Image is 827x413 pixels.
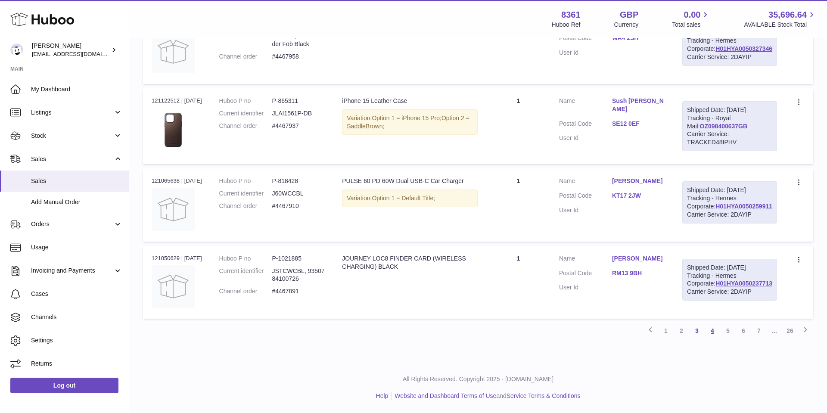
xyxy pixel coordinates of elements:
img: no-photo.jpg [152,188,195,231]
span: Option 1 = Default Title; [372,195,435,202]
div: Tracking - Hermes Corporate: [682,259,777,301]
dt: Current identifier [219,267,272,283]
div: Carrier Service: 2DAYIP [687,288,772,296]
div: 121050629 | [DATE] [152,255,202,262]
dt: Channel order [219,53,272,61]
dd: P-1021885 [272,255,325,263]
div: Shipped Date: [DATE] [687,264,772,272]
span: [EMAIL_ADDRESS][DOMAIN_NAME] [32,50,127,57]
span: Total sales [672,21,710,29]
a: 7 [751,323,767,338]
span: Returns [31,360,122,368]
dt: Postal Code [559,269,612,279]
div: PULSE 60 PD 60W Dual USB-C Car Charger [342,177,478,185]
strong: 8361 [561,9,581,21]
dt: Current identifier [219,189,272,198]
td: 1 [486,246,550,319]
dt: User Id [559,134,612,142]
a: OZ098400637GB [700,123,748,130]
dd: JLAI1561P-DB [272,109,325,118]
span: Option 2 = SaddleBrown; [347,115,469,130]
dt: Name [559,97,612,115]
dt: Huboo P no [219,255,272,263]
span: Option 1 = iPhone 15 Pro; [372,115,441,121]
span: Sales [31,155,113,163]
dd: J60WCCBL [272,189,325,198]
a: SE12 0EF [612,120,665,128]
dd: #4467891 [272,287,325,295]
dd: #4467958 [272,53,325,61]
span: Sales [31,177,122,185]
div: Shipped Date: [DATE] [687,106,772,114]
a: H01HYA0050259911 [715,203,772,210]
a: 1 [658,323,674,338]
span: Cases [31,290,122,298]
img: no-photo.jpg [152,265,195,308]
div: 121122512 | [DATE] [152,97,202,105]
a: 5 [720,323,736,338]
dd: JSTTBK, LOC8 Finder Fob Black [272,32,325,48]
div: Tracking - Royal Mail: [682,101,777,151]
dt: Name [559,255,612,265]
span: 35,696.64 [768,9,807,21]
span: Orders [31,220,113,228]
div: Tracking - Hermes Corporate: [682,24,777,66]
dd: P-865311 [272,97,325,105]
span: Stock [31,132,113,140]
img: support@journeyofficial.com [10,43,23,56]
a: 3 [689,323,705,338]
dt: Name [559,177,612,187]
a: [PERSON_NAME] [612,255,665,263]
div: Huboo Ref [552,21,581,29]
div: Currency [614,21,639,29]
span: Listings [31,109,113,117]
span: My Dashboard [31,85,122,93]
dt: Channel order [219,202,272,210]
dt: Postal Code [559,192,612,202]
div: iPhone 15 Leather Case [342,97,478,105]
a: 2 [674,323,689,338]
span: Add Manual Order [31,198,122,206]
div: [PERSON_NAME] [32,42,109,58]
div: Shipped Date: [DATE] [687,186,772,194]
dt: User Id [559,283,612,292]
div: Tracking - Hermes Corporate: [682,181,777,224]
dt: Current identifier [219,109,272,118]
dt: User Id [559,49,612,57]
p: All Rights Reserved. Copyright 2025 - [DOMAIN_NAME] [136,375,820,383]
div: 121065638 | [DATE] [152,177,202,185]
a: Website and Dashboard Terms of Use [395,392,496,399]
a: KT17 2JW [612,192,665,200]
dt: Channel order [219,287,272,295]
span: Usage [31,243,122,252]
a: Service Terms & Conditions [507,392,581,399]
dt: Current identifier [219,32,272,48]
td: 1 [486,11,550,84]
a: 26 [782,323,798,338]
span: Settings [31,336,122,345]
div: Carrier Service: 2DAYIP [687,211,772,219]
a: RM13 9BH [612,269,665,277]
dt: Huboo P no [219,177,272,185]
span: ... [767,323,782,338]
div: Carrier Service: TRACKED48IPHV [687,130,772,146]
a: 4 [705,323,720,338]
a: [PERSON_NAME] [612,177,665,185]
a: Help [376,392,389,399]
dt: Channel order [219,122,272,130]
dd: #4467937 [272,122,325,130]
td: 1 [486,168,550,241]
dt: Postal Code [559,120,612,130]
a: 35,696.64 AVAILABLE Stock Total [744,9,817,29]
a: H01HYA0050237713 [715,280,772,287]
a: 0.00 Total sales [672,9,710,29]
img: IP15-Pro-Max-DB-2.jpg [152,107,195,150]
td: 1 [486,88,550,164]
div: Variation: [342,189,478,207]
dt: Postal Code [559,34,612,44]
div: JOURNEY LOC8 FINDER CARD (WIRELESS CHARGING) BLACK [342,255,478,271]
dt: User Id [559,206,612,214]
span: Channels [31,313,122,321]
span: 0.00 [684,9,701,21]
a: Log out [10,378,118,393]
